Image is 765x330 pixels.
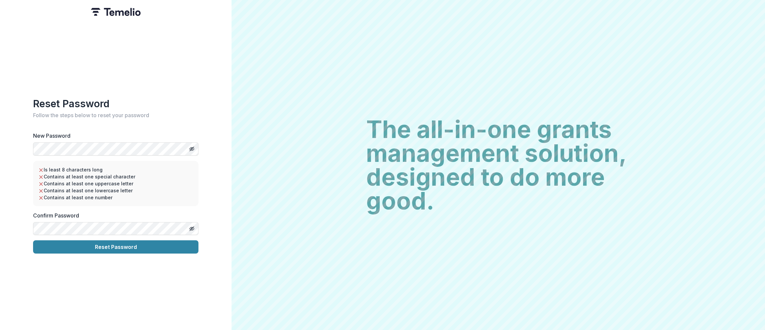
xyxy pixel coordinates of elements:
[33,98,198,110] h1: Reset Password
[33,132,194,140] label: New Password
[38,180,193,187] li: Contains at least one uppercase letter
[33,212,194,219] label: Confirm Password
[187,223,197,234] button: Toggle password visibility
[38,173,193,180] li: Contains at least one special character
[38,194,193,201] li: Contains at least one number
[33,240,198,254] button: Reset Password
[33,112,198,118] h2: Follow the steps below to reset your password
[38,166,193,173] li: Is least 8 characters long
[91,8,141,16] img: Temelio
[187,144,197,154] button: Toggle password visibility
[38,187,193,194] li: Contains at least one lowercase letter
